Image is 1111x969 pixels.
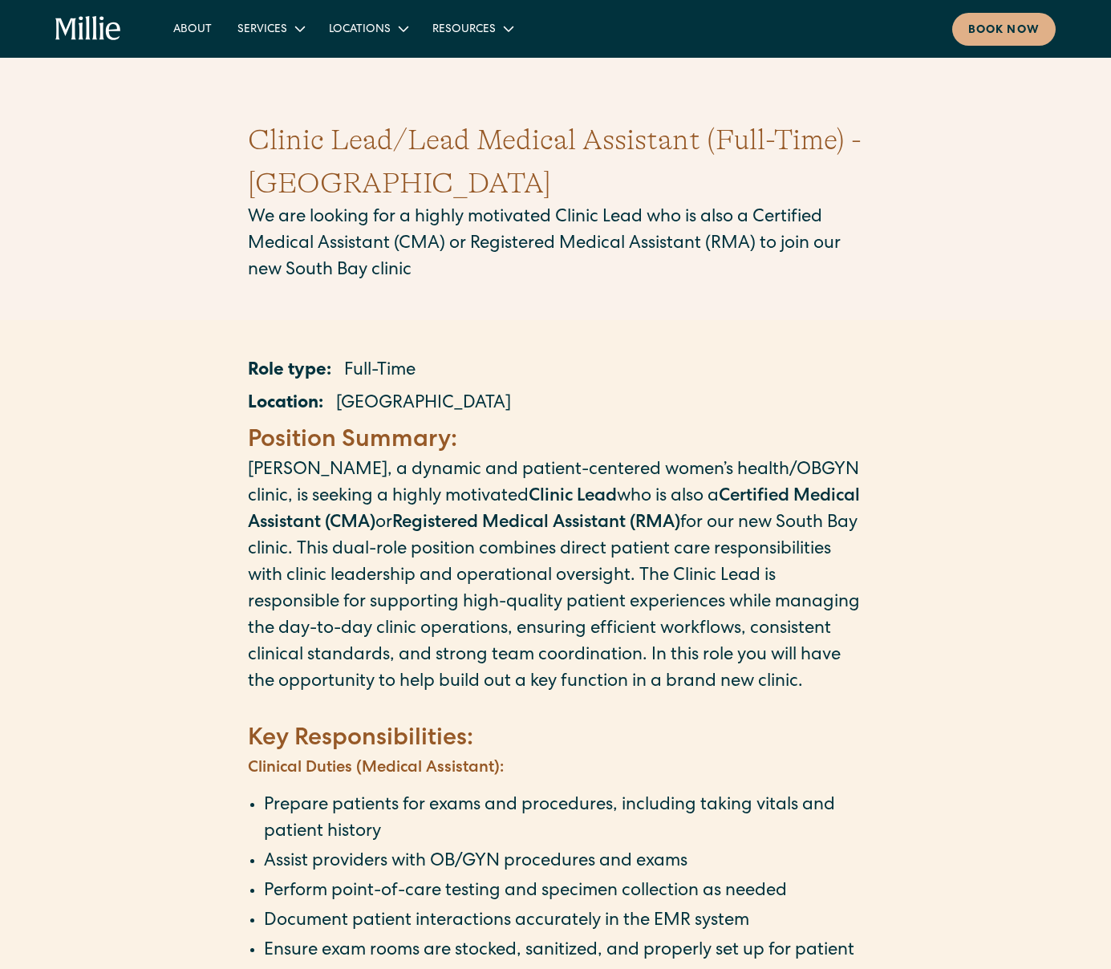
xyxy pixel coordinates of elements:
strong: Key Responsibilities: [248,728,473,752]
p: ‍ [248,696,864,723]
strong: Clinic Lead [529,489,617,506]
p: We are looking for a highly motivated Clinic Lead who is also a Certified Medical Assistant (CMA)... [248,205,864,285]
p: Role type: [248,359,331,385]
p: Full-Time [344,359,416,385]
a: About [160,15,225,42]
strong: Clinical Duties (Medical Assistant): [248,760,504,776]
div: Resources [432,22,496,39]
h1: Clinic Lead/Lead Medical Assistant (Full-Time) - [GEOGRAPHIC_DATA] [248,119,864,205]
div: Locations [316,15,420,42]
li: Document patient interactions accurately in the EMR system [264,909,864,935]
h4: ‍ [248,424,864,458]
p: Location: [248,391,323,418]
strong: Position Summary: [248,429,457,453]
li: Perform point-of-care testing and specimen collection as needed [264,879,864,906]
div: Services [237,22,287,39]
div: Resources [420,15,525,42]
a: home [55,16,121,42]
div: Book now [968,22,1040,39]
a: Book now [952,13,1056,46]
strong: Registered Medical Assistant (RMA) [392,515,680,533]
div: Locations [329,22,391,39]
div: Services [225,15,316,42]
li: Assist providers with OB/GYN procedures and exams [264,849,864,876]
p: [PERSON_NAME], a dynamic and patient-centered women’s health/OBGYN clinic, is seeking a highly mo... [248,458,864,696]
p: [GEOGRAPHIC_DATA] [336,391,511,418]
li: Prepare patients for exams and procedures, including taking vitals and patient history [264,793,864,846]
